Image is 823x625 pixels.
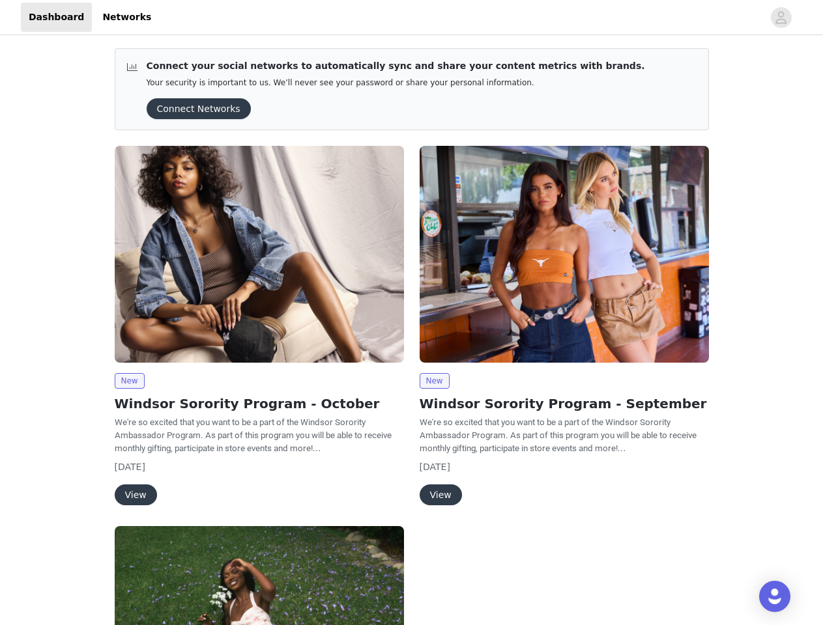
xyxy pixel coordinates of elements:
div: Open Intercom Messenger [759,581,790,612]
a: Networks [94,3,159,32]
span: New [420,373,450,389]
button: View [115,484,157,505]
span: We're so excited that you want to be a part of the Windsor Sorority Ambassador Program. As part o... [420,417,697,453]
span: [DATE] [115,462,145,472]
img: Windsor [420,146,709,363]
h2: Windsor Sorority Program - September [420,394,709,413]
h2: Windsor Sorority Program - October [115,394,404,413]
div: avatar [775,7,787,28]
button: View [420,484,462,505]
a: View [115,490,157,500]
p: Connect your social networks to automatically sync and share your content metrics with brands. [147,59,645,73]
p: Your security is important to us. We’ll never see your password or share your personal information. [147,78,645,88]
span: New [115,373,145,389]
a: View [420,490,462,500]
span: [DATE] [420,462,450,472]
a: Dashboard [21,3,92,32]
img: Windsor [115,146,404,363]
button: Connect Networks [147,98,251,119]
span: We're so excited that you want to be a part of the Windsor Sorority Ambassador Program. As part o... [115,417,392,453]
